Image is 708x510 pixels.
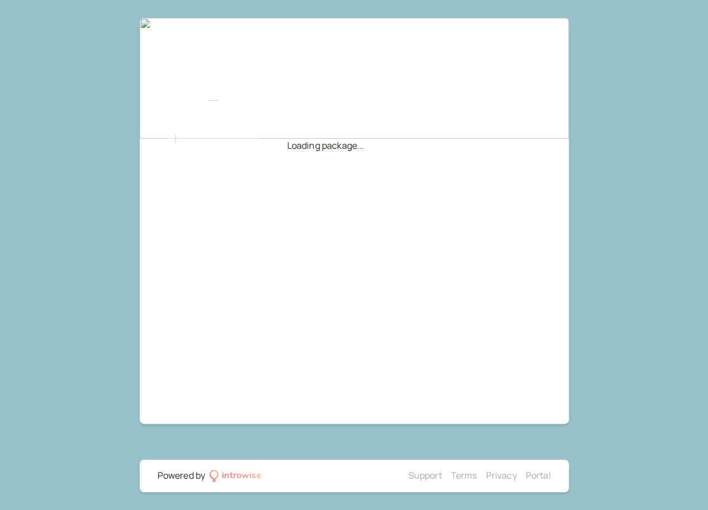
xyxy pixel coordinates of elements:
div: introwise [222,469,261,483]
a: introwise [210,469,262,483]
a: Portal [526,469,551,481]
a: Terms [451,469,477,481]
a: Privacy [486,469,516,481]
div: Loading package... [287,139,551,183]
div: Powered by [158,469,206,483]
a: Support [408,469,441,481]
